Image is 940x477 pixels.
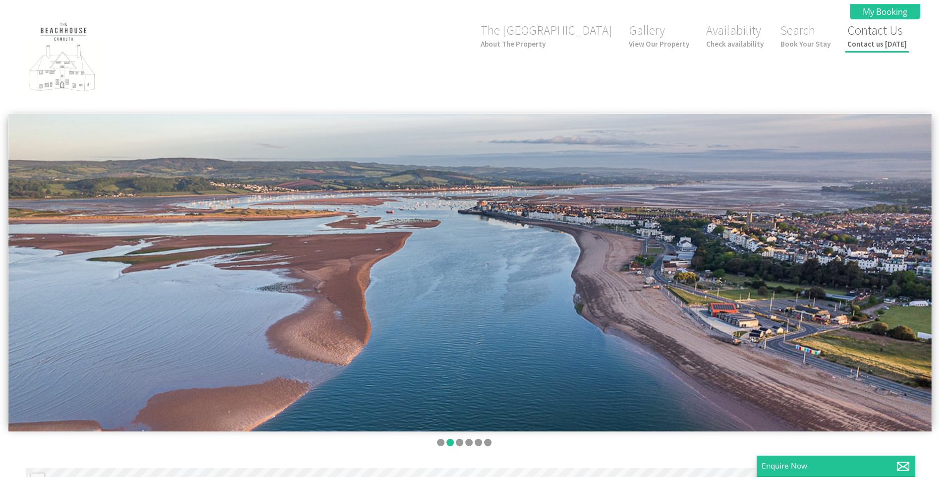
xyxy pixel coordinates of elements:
[780,39,830,49] small: Book Your Stay
[706,39,764,49] small: Check availability
[481,39,612,49] small: About The Property
[629,22,689,49] a: GalleryView Our Property
[481,22,612,49] a: The [GEOGRAPHIC_DATA]About The Property
[850,4,920,19] a: My Booking
[780,22,830,49] a: SearchBook Your Stay
[847,39,907,49] small: Contact us [DATE]
[14,18,113,99] img: The Beach House Exmouth
[762,461,910,471] p: Enquire Now
[706,22,764,49] a: AvailabilityCheck availability
[847,22,907,49] a: Contact UsContact us [DATE]
[629,39,689,49] small: View Our Property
